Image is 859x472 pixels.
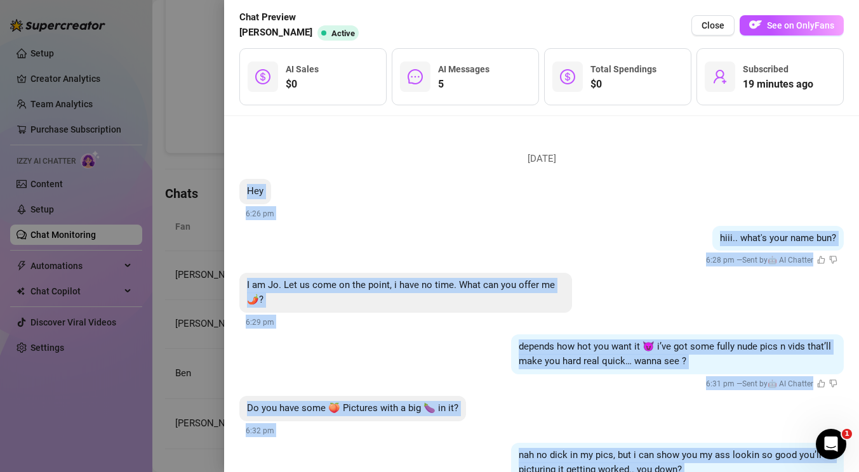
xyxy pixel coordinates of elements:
span: 6:29 pm [246,318,274,327]
span: Total Spendings [590,64,656,74]
span: Sent by 🤖 AI Chatter [742,379,813,388]
span: 5 [438,77,489,92]
span: dollar [255,69,270,84]
button: Close [691,15,735,36]
span: 6:31 pm — [706,379,837,388]
span: I am Jo. Let us come on the point, i have no time. What can you offer me 🌶️? [247,279,555,306]
img: OF [749,18,762,31]
span: $0 [590,77,656,92]
span: Do you have some 🍑 Pictures with a big 🍆 in it? [247,402,458,414]
span: Chat Preview [239,10,364,25]
span: 1 [842,429,852,439]
button: OFSee on OnlyFans [740,15,844,36]
iframe: Intercom live chat [816,429,846,459]
span: like [817,379,825,388]
span: Close [702,20,724,30]
span: Sent by 🤖 AI Chatter [742,256,813,265]
span: dollar [560,69,575,84]
span: See on OnlyFans [767,20,834,30]
span: message [408,69,423,84]
span: user-add [712,69,728,84]
span: like [817,256,825,264]
span: 6:28 pm — [706,256,837,265]
span: dislike [829,256,837,264]
span: Subscribed [743,64,789,74]
span: AI Messages [438,64,489,74]
span: 19 minutes ago [743,77,813,92]
span: 6:26 pm [246,209,274,218]
span: hiii.. what's your name bun? [720,232,836,244]
span: 6:32 pm [246,426,274,435]
span: Active [331,29,355,38]
span: dislike [829,379,837,388]
span: Hey [247,185,263,197]
span: [PERSON_NAME] [239,25,312,41]
span: AI Sales [286,64,319,74]
span: depends how hot you want it 😈 i’ve got some fully nude pics n vids that’ll make you hard real qui... [519,341,831,367]
span: [DATE] [518,152,566,167]
span: $0 [286,77,319,92]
